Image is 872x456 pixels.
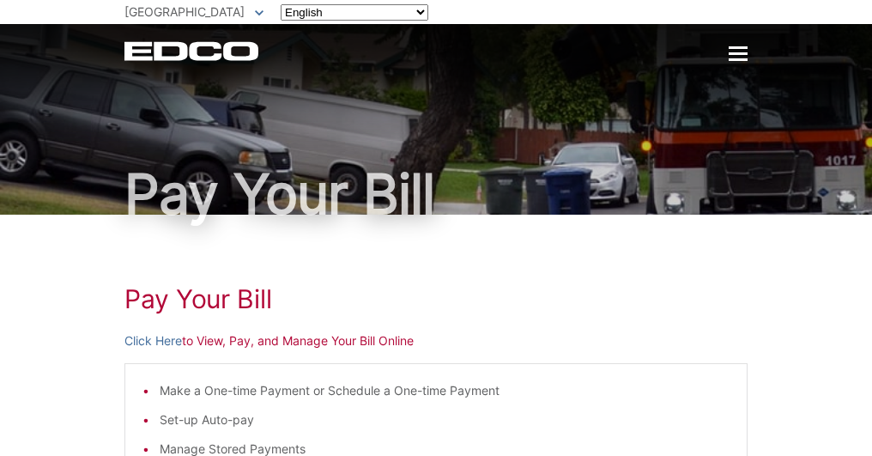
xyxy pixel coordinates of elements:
[160,381,730,400] li: Make a One-time Payment or Schedule a One-time Payment
[124,331,182,350] a: Click Here
[124,41,261,61] a: EDCD logo. Return to the homepage.
[281,4,428,21] select: Select a language
[124,4,245,19] span: [GEOGRAPHIC_DATA]
[124,331,748,350] p: to View, Pay, and Manage Your Bill Online
[160,410,730,429] li: Set-up Auto-pay
[124,283,748,314] h1: Pay Your Bill
[124,167,748,222] h1: Pay Your Bill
